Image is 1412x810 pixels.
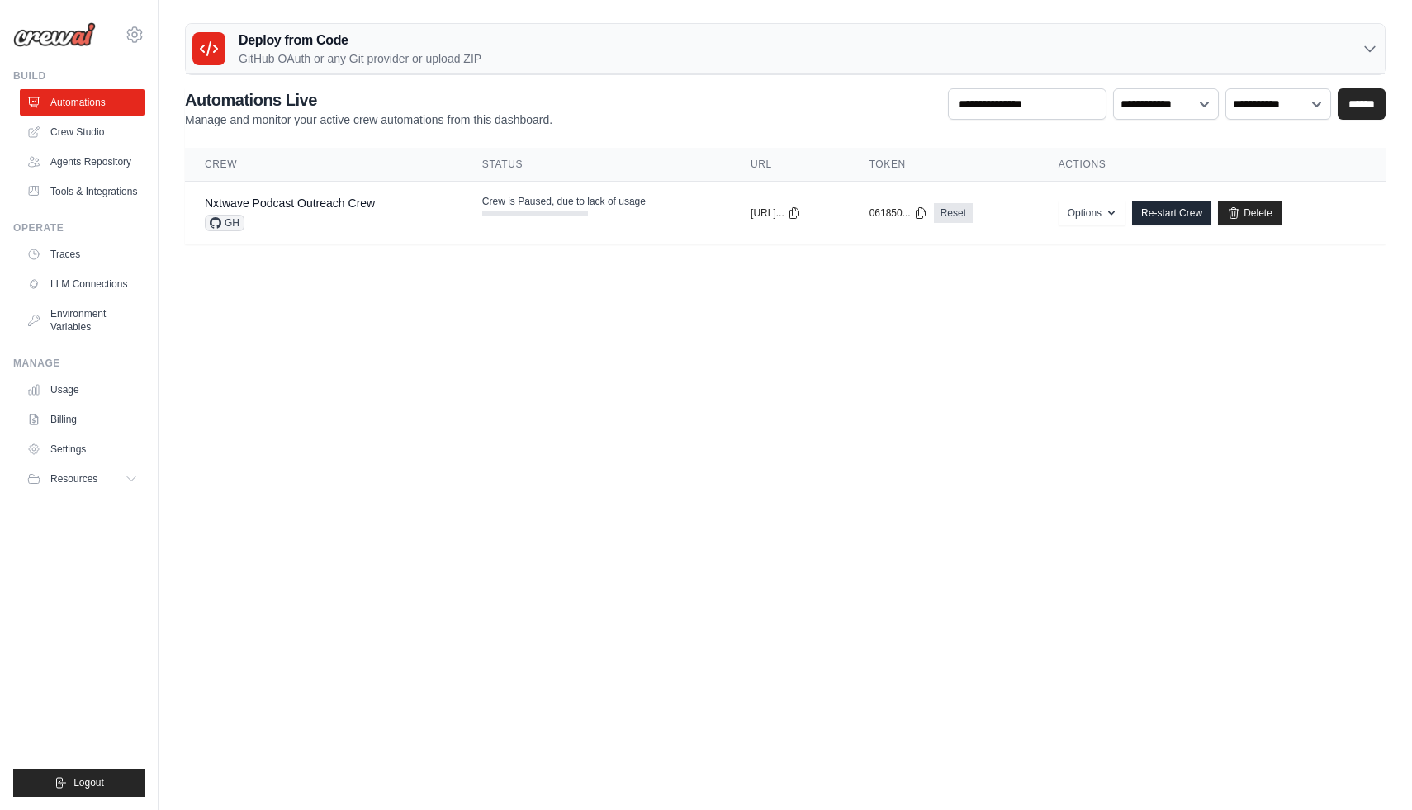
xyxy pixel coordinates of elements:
[13,69,145,83] div: Build
[205,215,244,231] span: GH
[20,178,145,205] a: Tools & Integrations
[185,148,462,182] th: Crew
[20,149,145,175] a: Agents Repository
[20,89,145,116] a: Automations
[20,406,145,433] a: Billing
[462,148,731,182] th: Status
[731,148,850,182] th: URL
[239,31,481,50] h3: Deploy from Code
[850,148,1039,182] th: Token
[20,466,145,492] button: Resources
[13,22,96,47] img: Logo
[1218,201,1282,225] a: Delete
[205,197,375,210] a: Nxtwave Podcast Outreach Crew
[13,221,145,234] div: Operate
[1059,201,1125,225] button: Options
[482,195,646,208] span: Crew is Paused, due to lack of usage
[934,203,973,223] a: Reset
[50,472,97,486] span: Resources
[20,377,145,403] a: Usage
[13,769,145,797] button: Logout
[1132,201,1211,225] a: Re-start Crew
[73,776,104,789] span: Logout
[20,301,145,340] a: Environment Variables
[185,88,552,111] h2: Automations Live
[20,119,145,145] a: Crew Studio
[869,206,927,220] button: 061850...
[20,241,145,268] a: Traces
[239,50,481,67] p: GitHub OAuth or any Git provider or upload ZIP
[13,357,145,370] div: Manage
[20,436,145,462] a: Settings
[20,271,145,297] a: LLM Connections
[185,111,552,128] p: Manage and monitor your active crew automations from this dashboard.
[1039,148,1386,182] th: Actions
